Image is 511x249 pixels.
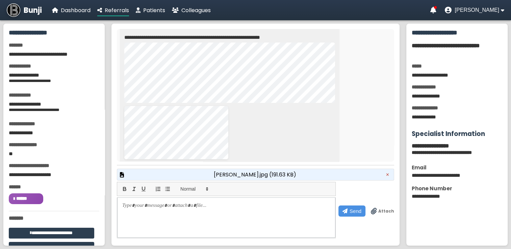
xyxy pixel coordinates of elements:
[412,129,502,139] h3: Specialist Information
[97,6,129,15] a: Referrals
[139,185,148,193] button: underline
[52,6,91,15] a: Dashboard
[455,7,499,13] span: [PERSON_NAME]
[350,208,361,214] span: Send
[172,6,211,15] a: Colleagues
[181,6,211,14] span: Colleagues
[412,185,502,192] div: Phone Number
[129,185,139,193] button: italic
[7,3,42,17] a: Bunji
[117,169,394,181] div: Preview attached file
[143,6,165,14] span: Patients
[430,7,436,13] a: Notifications
[371,208,394,215] label: Drag & drop files anywhere to attach
[444,7,504,13] button: User menu
[153,185,163,193] button: list: ordered
[7,3,20,17] img: Bunji Dental Referral Management
[61,6,91,14] span: Dashboard
[120,185,129,193] button: bold
[136,6,165,15] a: Patients
[24,5,42,16] span: Bunji
[338,205,365,217] button: Send
[384,171,391,178] button: Remove attachment
[378,208,394,214] span: Attach
[163,185,172,193] button: list: bullet
[214,170,296,179] span: [PERSON_NAME].jpg (191.63 KB)
[412,164,502,171] div: Email
[105,6,129,14] span: Referrals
